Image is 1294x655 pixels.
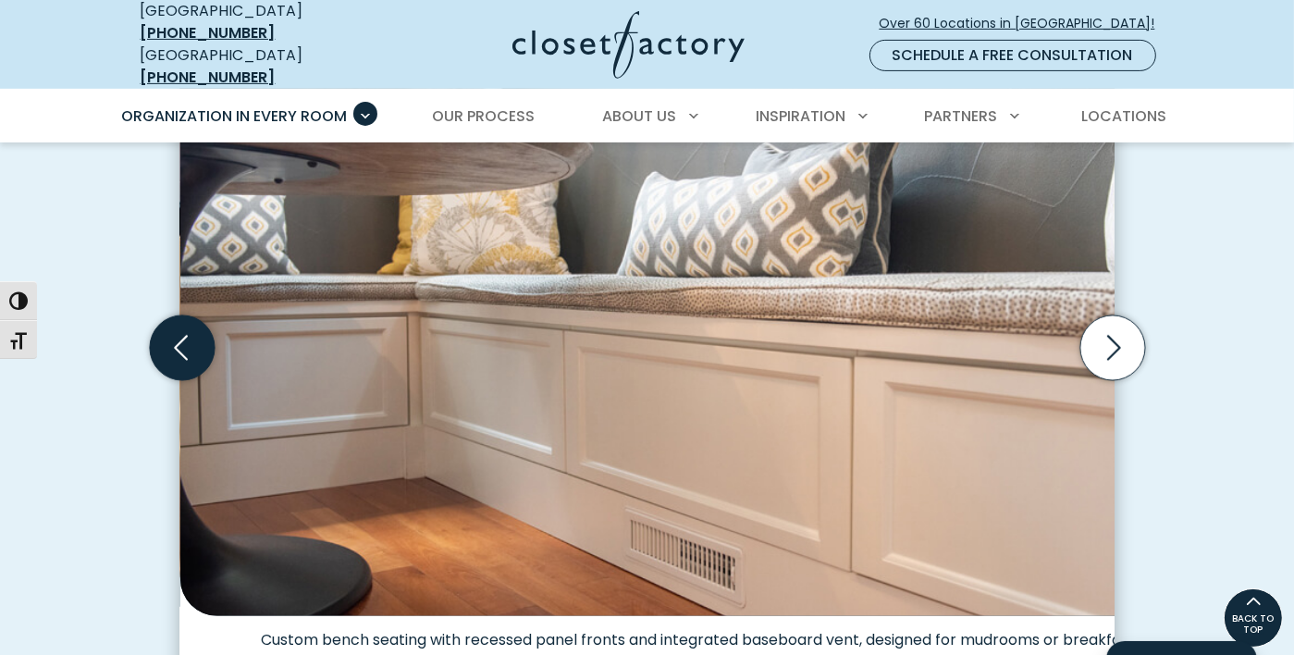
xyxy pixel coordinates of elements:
[109,91,1186,142] nav: Primary Menu
[180,47,1267,616] img: L-shaped breakfast nook with white bench seating and under-bench drawer storage
[1081,105,1166,127] span: Locations
[1225,613,1282,636] span: BACK TO TOP
[1224,588,1283,648] a: BACK TO TOP
[602,105,676,127] span: About Us
[141,67,276,88] a: [PHONE_NUMBER]
[432,105,535,127] span: Our Process
[180,616,1267,649] figcaption: Custom bench seating with recessed panel fronts and integrated baseboard vent, designed for mudro...
[756,105,845,127] span: Inspiration
[142,308,222,388] button: Previous slide
[141,22,276,43] a: [PHONE_NUMBER]
[1073,308,1152,388] button: Next slide
[122,105,348,127] span: Organization in Every Room
[512,11,745,79] img: Closet Factory Logo
[869,40,1156,71] a: Schedule a Free Consultation
[924,105,997,127] span: Partners
[880,14,1170,33] span: Over 60 Locations in [GEOGRAPHIC_DATA]!
[141,44,367,89] div: [GEOGRAPHIC_DATA]
[879,7,1171,40] a: Over 60 Locations in [GEOGRAPHIC_DATA]!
